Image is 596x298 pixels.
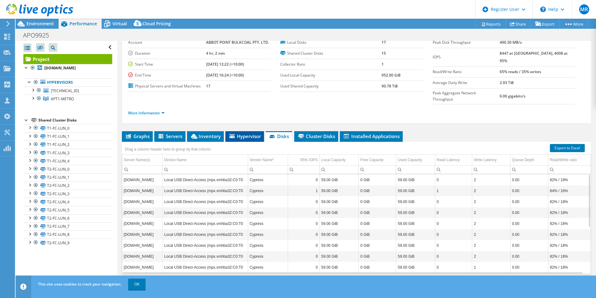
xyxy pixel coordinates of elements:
[500,51,568,63] b: 8447 at [GEOGRAPHIC_DATA], 4008 at 95%
[548,196,591,207] td: Column Read/Write ratio, Value 82% / 18%
[510,229,548,240] td: Column Queue Depth, Value 0.00
[162,251,248,262] td: Column Device Name, Value Local USB Direct-Access (mpx.vmhba32:C0:T0
[472,229,510,240] td: Column Write Latency, Value 2
[396,262,435,273] td: Column Used Capacity, Value 59.00 GiB
[300,156,318,164] div: 95% IOPS
[122,185,162,196] td: Column Server Name(s), Value adcesxi01.apt1.int
[125,133,150,139] span: Graphs
[128,39,206,46] label: Account
[122,142,591,275] div: Data grid
[472,196,510,207] td: Column Write Latency, Value 2
[122,229,162,240] td: Column Server Name(s), Value adcesxi07.apt1.int
[122,196,162,207] td: Column Server Name(s), Value rdcesxi01.apt1.int
[500,80,514,85] b: 2.93 TiB
[248,240,288,251] td: Column Vendor Name*, Value Cypress
[500,40,522,45] b: 490.30 MB/s
[435,229,472,240] td: Column Read Latency, Value 0
[162,165,248,174] td: Column Device Name, Filter cell
[280,72,382,78] label: Used Local Capacity
[358,218,396,229] td: Column Free Capacity, Value 0 GiB
[206,83,210,89] b: 17
[472,262,510,273] td: Column Write Latency, Value 1
[548,207,591,218] td: Column Read/Write ratio, Value 82% / 18%
[206,62,244,67] b: [DATE] 12:22 (+10:00)
[23,157,112,165] a: T1-FC-LUN_4
[433,54,500,60] label: IOPS
[269,133,289,139] span: Disks
[206,51,225,56] b: 4 hr, 2 min
[248,165,288,174] td: Column Vendor Name*, Filter cell
[23,190,112,198] a: T2-FC-LUN_3
[510,185,548,196] td: Column Queue Depth, Value 0.00
[23,124,112,132] a: T1-FC-LUN_0
[157,133,182,139] span: Servers
[472,155,510,166] td: Write Latency Column
[162,262,248,273] td: Column Device Name, Value Local USB Direct-Access (mpx.vmhba32:C0:T0
[228,133,261,139] span: Hypervisor
[23,222,112,231] a: T2-FC-LUN_7
[122,165,162,174] td: Column Server Name(s), Filter cell
[433,90,500,102] label: Peak Aggregate Network Throughput
[23,198,112,206] a: T2-FC-LUN_4
[23,173,112,181] a: T2-FC-LUN_1
[162,196,248,207] td: Column Device Name, Value Local USB Direct-Access (mpx.vmhba32:C0:T0
[122,262,162,273] td: Column Server Name(s), Value adcesxi05.apt1.int
[23,87,112,95] a: [TECHNICAL_ID]
[512,156,534,164] div: Queue Depth
[435,207,472,218] td: Column Read Latency, Value 0
[248,155,288,166] td: Vendor Name* Column
[128,279,146,290] a: OK
[540,7,546,12] svg: \n
[320,218,358,229] td: Column Local Capacity, Value 59.00 GiB
[122,174,162,185] td: Column Server Name(s), Value rdcesxi06.apt1.int
[320,165,358,174] td: Column Local Capacity, Filter cell
[23,214,112,222] a: T2-FC-LUN_6
[396,251,435,262] td: Column Used Capacity, Value 59.00 GiB
[396,207,435,218] td: Column Used Capacity, Value 59.00 GiB
[23,95,112,103] a: APT1-METRO
[474,156,497,164] div: Write Latency
[548,262,591,273] td: Column Read/Write ratio, Value 82% / 18%
[320,229,358,240] td: Column Local Capacity, Value 59.00 GiB
[206,40,269,45] b: ABBOT POINT BULKCOAL PTY. LTD.
[548,155,591,166] td: Read/Write ratio Column
[288,165,320,174] td: Column 95% IOPS, Filter cell
[433,80,500,86] label: Average Daily Write
[23,54,112,64] a: Project
[280,83,382,89] label: Used Shared Capacity
[358,185,396,196] td: Column Free Capacity, Value 0 GiB
[548,240,591,251] td: Column Read/Write ratio, Value 82% / 18%
[288,174,320,185] td: Column 95% IOPS, Value 0
[435,218,472,229] td: Column Read Latency, Value 0
[396,218,435,229] td: Column Used Capacity, Value 59.00 GiB
[343,133,400,139] span: Installed Applications
[26,21,54,27] span: Environment
[123,145,212,154] div: Drag a column header here to group by that column
[23,206,112,214] a: T2-FC-LUN_5
[23,149,112,157] a: T1-FC-LUN_3
[122,155,162,166] td: Server Name(s) Column
[128,50,206,57] label: Duration
[510,207,548,218] td: Column Queue Depth, Value 0.00
[142,21,171,27] span: Cloud Pricing
[122,251,162,262] td: Column Server Name(s), Value rdcesxi03.apt1.int
[396,174,435,185] td: Column Used Capacity, Value 59.00 GiB
[548,165,591,174] td: Column Read/Write ratio, Filter cell
[113,21,127,27] span: Virtual
[472,174,510,185] td: Column Write Latency, Value 2
[20,32,59,39] h1: APO9925
[280,50,382,57] label: Shared Cluster Disks
[23,239,112,247] a: T2-FC-LUN_9
[435,185,472,196] td: Column Read Latency, Value 1
[550,144,585,152] a: Export to Excel
[288,207,320,218] td: Column 95% IOPS, Value 0
[433,69,500,75] label: Read/Write Ratio
[162,207,248,218] td: Column Device Name, Value Local USB Direct-Access (mpx.vmhba32:C0:T0
[510,174,548,185] td: Column Queue Depth, Value 0.00
[164,156,187,164] div: Device Name
[248,229,288,240] td: Column Vendor Name*, Value Cypress
[288,218,320,229] td: Column 95% IOPS, Value 0
[548,185,591,196] td: Column Read/Write ratio, Value 84% / 16%
[122,218,162,229] td: Column Server Name(s), Value rdcesxi07.apt1.int
[505,19,531,29] a: Share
